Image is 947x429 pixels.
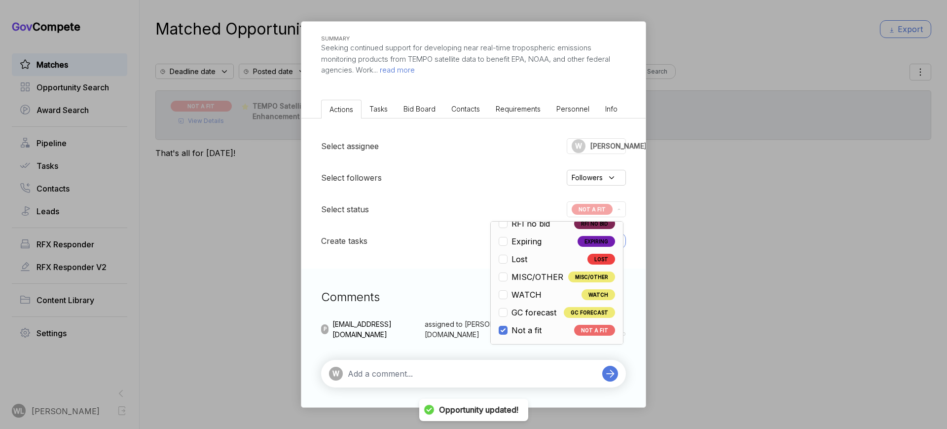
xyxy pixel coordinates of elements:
span: GC forecast [511,307,556,318]
span: Tasks [369,105,388,113]
span: Followers [572,172,603,183]
span: EXPIRING [578,236,615,247]
h5: Select assignee [321,140,379,152]
span: Info [605,105,618,113]
span: Personnel [556,105,589,113]
span: Lost [511,253,527,265]
span: Requirements [496,105,541,113]
span: MISC/OTHER [511,271,563,283]
span: [EMAIL_ADDRESS][DOMAIN_NAME] [332,319,421,340]
span: Not a fit [511,324,542,336]
p: Seeking continued support for developing near real-time tropospheric emissions monitoring product... [321,42,626,76]
span: W [575,141,582,151]
span: RFI NO BID [574,218,615,229]
span: Contacts [451,105,480,113]
span: NOT A FIT [572,204,613,215]
h5: Create tasks [321,235,367,247]
span: WATCH [582,289,615,300]
span: P [324,325,327,333]
span: read more [378,65,415,75]
span: WATCH [511,289,542,301]
span: NOT A FIT [574,325,615,336]
span: MISC/OTHER [568,272,615,282]
b: Opportunity updated! [439,405,518,415]
h5: Select status [321,203,369,215]
span: [PERSON_NAME] [590,141,647,151]
span: Actions [329,105,353,114]
span: RFI no bid [511,218,550,230]
span: W [332,368,339,379]
span: Expiring [511,235,542,247]
h5: Select followers [321,172,382,184]
h3: Comments [321,288,626,306]
span: Bid Board [403,105,436,113]
span: GC FORECAST [564,307,615,318]
span: LOST [587,254,615,265]
h5: SUMMARY [321,35,610,43]
span: assigned to [PERSON_NAME][EMAIL_ADDRESS][DOMAIN_NAME] [425,319,586,340]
